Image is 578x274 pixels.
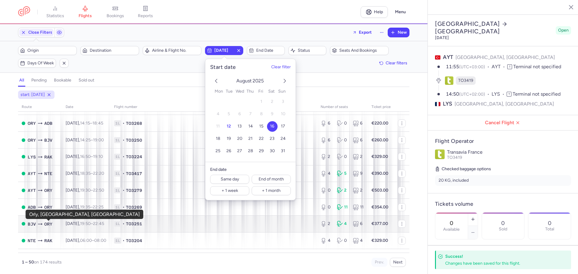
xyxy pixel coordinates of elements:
button: Origin [18,46,77,55]
button: Airline & Flight No. [143,46,201,55]
button: 13 [235,121,245,132]
span: – [80,171,104,176]
a: Help [361,6,388,18]
time: 19:00 [93,137,104,143]
span: 13 [238,124,242,129]
span: Terminal not specified [513,64,561,69]
button: Export [349,28,376,37]
button: + 1 month [252,186,291,195]
span: Help [374,10,383,14]
time: 22:25 [93,205,104,210]
span: Milas, Bodrum, Turkey [28,221,36,227]
div: 11 [337,204,348,210]
span: 25 [216,149,220,154]
span: [DATE], [66,154,103,159]
h4: bookable [54,78,71,83]
p: Total [545,227,554,232]
span: TO3269 [126,204,142,210]
time: 19:35 [80,205,90,210]
h4: Flight Operator [435,138,571,145]
strong: €354.00 [371,205,388,210]
button: 24 [278,134,288,144]
span: Milas, Bodrum, Turkey [44,137,52,143]
div: 6 [353,221,364,227]
span: (UTC+02:00) [459,92,485,97]
span: August [236,78,253,84]
button: 17 [278,121,288,132]
h4: Success! [445,254,558,259]
div: 9 [353,171,364,177]
span: 6 [238,112,241,117]
th: Flight number [110,103,317,112]
time: 19:30 [80,188,91,193]
img: Transavia France logo [435,149,445,159]
div: 6 [321,120,332,126]
div: 4 [353,238,364,244]
span: TO3419 [458,78,473,84]
span: 22 [259,136,264,141]
span: 7 [249,112,252,117]
span: [GEOGRAPHIC_DATA], [GEOGRAPHIC_DATA] [455,54,555,60]
strong: €329.00 [371,154,388,159]
span: 29 [259,149,264,154]
span: 1L [114,154,121,160]
span: Airline & Flight No. [152,48,199,53]
span: • [123,238,125,244]
div: 0 [337,137,348,143]
button: + 1 week [210,186,249,195]
button: 8 [256,109,267,119]
div: 2 [337,187,348,193]
div: 6 [321,137,332,143]
span: [DATE], [66,171,104,176]
span: • [123,171,125,177]
button: 14 [245,121,256,132]
div: 6 [353,120,364,126]
span: • [123,154,125,160]
strong: €377.00 [371,221,388,226]
button: Clear filter [271,65,291,70]
span: • [123,120,125,126]
span: 12 [227,124,231,129]
span: bookings [107,13,124,19]
span: TO3224 [126,154,142,160]
span: 1L [114,137,121,143]
button: 10 [278,109,288,119]
figure: TO airline logo [445,76,453,85]
span: • [123,204,125,210]
h4: all [19,78,24,83]
span: 8 [260,112,263,117]
span: Clear filters [386,61,407,65]
span: Orly, Paris, France [28,120,36,127]
strong: €260.00 [371,137,388,143]
h5: Start date [210,64,236,71]
time: 08:00 [94,238,106,243]
div: 4 [337,221,348,227]
div: Changes have been saved for this flight. [445,260,558,266]
strong: 1 – 50 [22,260,34,265]
a: bookings [100,5,130,19]
button: 5 [224,109,234,119]
span: [GEOGRAPHIC_DATA], [GEOGRAPHIC_DATA] [455,100,554,108]
time: 18:35 [80,171,91,176]
span: [DATE], [66,137,104,143]
span: 2025 [253,78,265,84]
span: 30 [270,149,275,154]
button: 20 [235,134,245,144]
span: Orly, Paris, France [44,187,52,194]
span: [DATE], [66,188,104,193]
span: TO3419 [447,155,462,160]
time: 16:50 [80,154,91,159]
h4: sold out [79,78,94,83]
button: 6 [235,109,245,119]
span: TO3417 [126,171,142,177]
span: 2 [271,99,273,104]
button: Seats and bookings [330,46,389,55]
button: Menu [391,6,409,18]
button: 27 [235,146,245,156]
time: 14:15 [80,121,90,126]
span: • [123,137,125,143]
span: 1L [114,187,121,193]
span: Status [298,48,324,53]
span: 18 [216,136,220,141]
button: 26 [224,146,234,156]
